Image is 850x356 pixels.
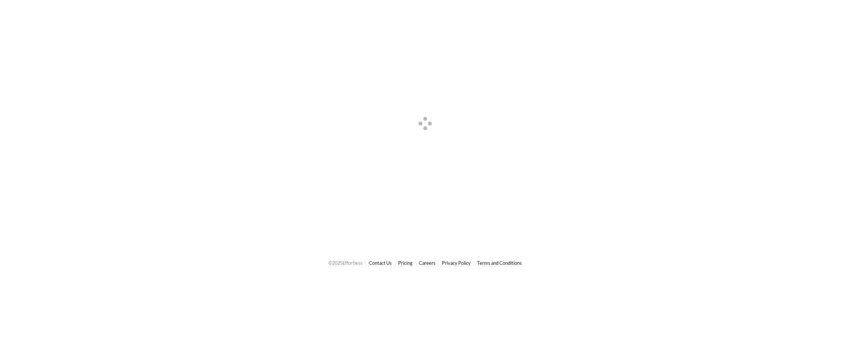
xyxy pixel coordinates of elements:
a: Contact Us [369,260,392,266]
a: Pricing [398,260,413,266]
a: Terms and Conditions [477,260,522,266]
span: © 2025 Effortless [328,260,363,266]
a: Careers [419,260,436,266]
a: Privacy Policy [442,260,471,266]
